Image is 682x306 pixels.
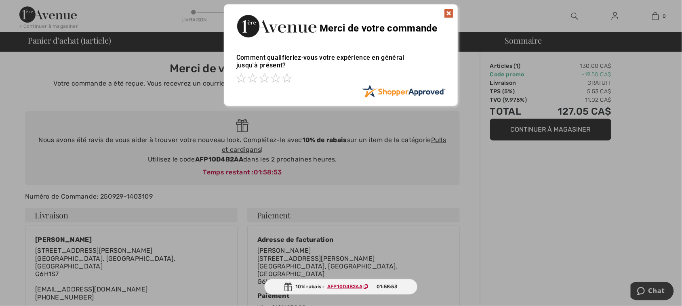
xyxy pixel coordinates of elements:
[320,23,438,34] span: Merci de votre commande
[18,6,34,13] span: Chat
[327,284,362,289] ins: AFP10D4B2AA
[265,279,418,295] div: 10% rabais :
[236,46,446,84] div: Comment qualifieriez-vous votre expérience en général jusqu'à présent?
[377,283,398,290] span: 01:58:53
[284,283,293,291] img: Gift.svg
[236,13,317,40] img: Merci de votre commande
[444,8,454,18] img: x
